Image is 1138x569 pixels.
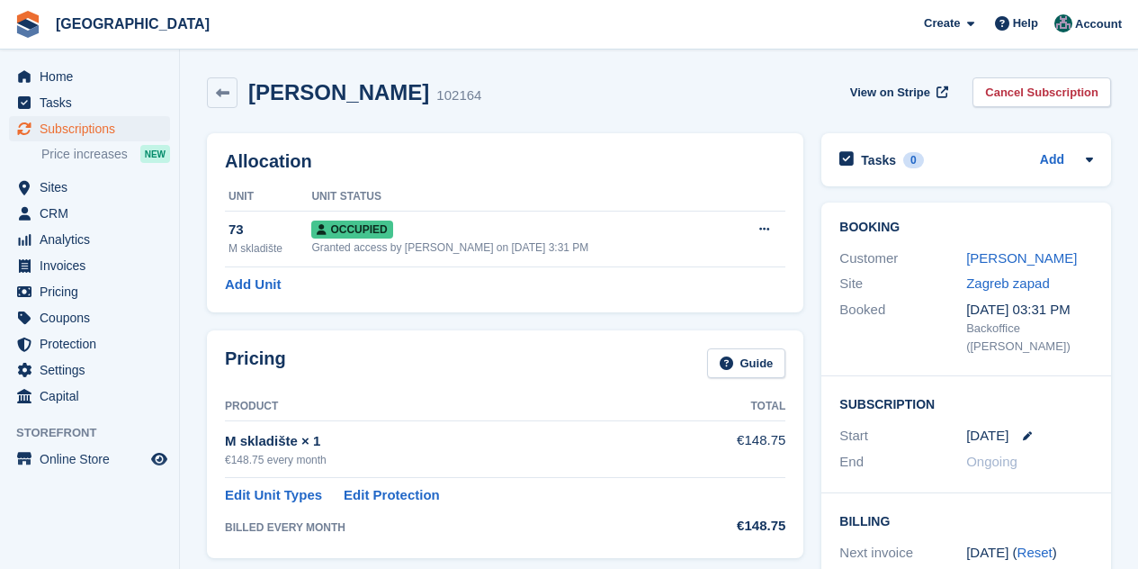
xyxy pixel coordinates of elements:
[140,145,170,163] div: NEW
[682,516,785,537] div: €148.75
[40,357,148,383] span: Settings
[839,274,966,294] div: Site
[1040,150,1064,171] a: Add
[9,331,170,357] a: menu
[9,253,170,278] a: menu
[839,452,966,473] div: End
[839,300,966,356] div: Booked
[40,64,148,89] span: Home
[49,9,217,39] a: [GEOGRAPHIC_DATA]
[40,279,148,304] span: Pricing
[9,447,170,472] a: menu
[682,420,785,477] td: €148.75
[148,448,170,470] a: Preview store
[14,11,41,38] img: stora-icon-8386f47178a22dfd0bd8f6a31ec36ba5ce8667c1dd55bd0f319d3a0aa187defe.svg
[682,393,785,421] th: Total
[850,84,930,102] span: View on Stripe
[311,183,729,212] th: Unit Status
[861,152,896,168] h2: Tasks
[311,221,392,239] span: Occupied
[40,447,148,472] span: Online Store
[966,275,1050,291] a: Zagreb zapad
[839,543,966,564] div: Next invoice
[9,201,170,226] a: menu
[839,426,966,447] div: Start
[228,220,311,240] div: 73
[40,201,148,226] span: CRM
[311,239,729,256] div: Granted access by [PERSON_NAME] on [DATE] 3:31 PM
[843,77,952,107] a: View on Stripe
[839,394,1093,412] h2: Subscription
[966,250,1077,266] a: [PERSON_NAME]
[40,227,148,252] span: Analytics
[966,320,1093,355] div: Backoffice ([PERSON_NAME])
[248,80,429,104] h2: [PERSON_NAME]
[972,77,1111,107] a: Cancel Subscription
[40,305,148,330] span: Coupons
[9,305,170,330] a: menu
[1013,14,1038,32] span: Help
[1075,15,1122,33] span: Account
[966,426,1008,447] time: 2025-09-01 23:00:00 UTC
[228,240,311,257] div: M skladište
[41,144,170,164] a: Price increases NEW
[225,183,311,212] th: Unit
[9,279,170,304] a: menu
[40,175,148,200] span: Sites
[40,90,148,115] span: Tasks
[225,452,682,468] div: €148.75 every month
[40,253,148,278] span: Invoices
[40,384,148,409] span: Capital
[225,393,682,421] th: Product
[436,86,481,106] div: 102164
[225,485,322,506] a: Edit Unit Types
[839,221,1093,235] h2: Booking
[839,511,1093,529] h2: Billing
[9,357,170,383] a: menu
[9,175,170,200] a: menu
[225,275,281,295] a: Add Unit
[225,348,286,378] h2: Pricing
[9,116,170,141] a: menu
[225,431,682,452] div: M skladište × 1
[1054,14,1072,32] img: Željko Gobac
[9,90,170,115] a: menu
[1017,545,1053,560] a: Reset
[9,64,170,89] a: menu
[16,424,179,442] span: Storefront
[344,485,440,506] a: Edit Protection
[839,248,966,269] div: Customer
[966,454,1017,469] span: Ongoing
[40,116,148,141] span: Subscriptions
[41,146,128,163] span: Price increases
[903,152,924,168] div: 0
[225,519,682,536] div: BILLED EVERY MONTH
[9,227,170,252] a: menu
[225,151,785,172] h2: Allocation
[966,543,1093,564] div: [DATE] ( )
[707,348,786,378] a: Guide
[9,384,170,409] a: menu
[924,14,960,32] span: Create
[966,300,1093,321] div: [DATE] 03:31 PM
[40,331,148,357] span: Protection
